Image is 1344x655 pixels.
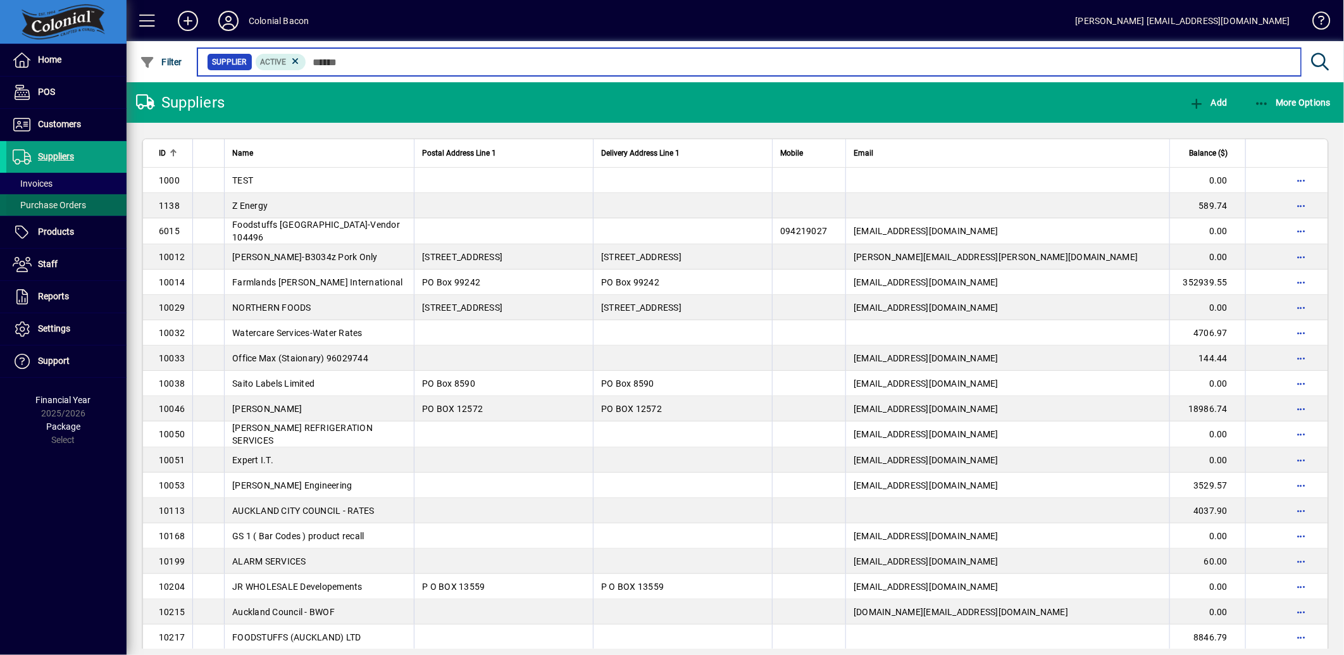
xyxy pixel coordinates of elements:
[261,58,287,66] span: Active
[38,54,61,65] span: Home
[854,277,999,287] span: [EMAIL_ADDRESS][DOMAIN_NAME]
[1303,3,1328,44] a: Knowledge Base
[1291,602,1312,622] button: More options
[854,226,999,236] span: [EMAIL_ADDRESS][DOMAIN_NAME]
[601,378,654,389] span: PO Box 8590
[854,455,999,465] span: [EMAIL_ADDRESS][DOMAIN_NAME]
[232,582,363,592] span: JR WHOLESALE Developements
[854,607,1068,617] span: [DOMAIN_NAME][EMAIL_ADDRESS][DOMAIN_NAME]
[46,421,80,432] span: Package
[159,226,180,236] span: 6015
[1291,297,1312,318] button: More options
[854,378,999,389] span: [EMAIL_ADDRESS][DOMAIN_NAME]
[136,92,225,113] div: Suppliers
[1291,399,1312,419] button: More options
[780,226,827,236] span: 094219027
[601,146,680,160] span: Delivery Address Line 1
[1169,599,1245,625] td: 0.00
[159,146,185,160] div: ID
[232,404,302,414] span: [PERSON_NAME]
[854,531,999,541] span: [EMAIL_ADDRESS][DOMAIN_NAME]
[159,328,185,338] span: 10032
[159,146,166,160] span: ID
[1169,168,1245,193] td: 0.00
[159,277,185,287] span: 10014
[38,227,74,237] span: Products
[1169,371,1245,396] td: 0.00
[232,353,368,363] span: Office Max (Staionary) 96029744
[1291,577,1312,597] button: More options
[38,356,70,366] span: Support
[6,216,127,248] a: Products
[159,201,180,211] span: 1138
[6,173,127,194] a: Invoices
[854,582,999,592] span: [EMAIL_ADDRESS][DOMAIN_NAME]
[601,404,662,414] span: PO BOX 12572
[1169,625,1245,650] td: 8846.79
[159,480,185,490] span: 10053
[1189,97,1227,108] span: Add
[1169,549,1245,574] td: 60.00
[422,277,480,287] span: PO Box 99242
[854,146,1162,160] div: Email
[159,303,185,313] span: 10029
[13,178,53,189] span: Invoices
[232,506,374,516] span: AUCKLAND CITY COUNCIL - RATES
[780,146,838,160] div: Mobile
[601,303,681,313] span: [STREET_ADDRESS]
[1169,320,1245,346] td: 4706.97
[159,175,180,185] span: 1000
[854,353,999,363] span: [EMAIL_ADDRESS][DOMAIN_NAME]
[13,200,86,210] span: Purchase Orders
[232,423,373,446] span: [PERSON_NAME] REFRIGERATION SERVICES
[1169,421,1245,447] td: 0.00
[1291,627,1312,647] button: More options
[1178,146,1239,160] div: Balance ($)
[1291,450,1312,470] button: More options
[1169,346,1245,371] td: 144.44
[232,252,378,262] span: [PERSON_NAME]-B3034z Pork Only
[1291,196,1312,216] button: More options
[854,252,1138,262] span: [PERSON_NAME][EMAIL_ADDRESS][PERSON_NAME][DOMAIN_NAME]
[232,277,402,287] span: Farmlands [PERSON_NAME] International
[168,9,208,32] button: Add
[38,119,81,129] span: Customers
[249,11,309,31] div: Colonial Bacon
[159,378,185,389] span: 10038
[1169,574,1245,599] td: 0.00
[232,480,352,490] span: [PERSON_NAME] Engineering
[601,582,664,592] span: P O BOX 13559
[38,323,70,334] span: Settings
[38,291,69,301] span: Reports
[232,328,363,338] span: Watercare Services-Water Rates
[1291,221,1312,241] button: More options
[1189,146,1228,160] span: Balance ($)
[1169,193,1245,218] td: 589.74
[1291,551,1312,571] button: More options
[854,556,999,566] span: [EMAIL_ADDRESS][DOMAIN_NAME]
[38,259,58,269] span: Staff
[6,249,127,280] a: Staff
[140,57,182,67] span: Filter
[854,480,999,490] span: [EMAIL_ADDRESS][DOMAIN_NAME]
[1291,323,1312,343] button: More options
[159,252,185,262] span: 10012
[232,556,306,566] span: ALARM SERVICES
[256,54,306,70] mat-chip: Activation Status: Active
[159,404,185,414] span: 10046
[422,582,485,592] span: P O BOX 13559
[601,252,681,262] span: [STREET_ADDRESS]
[38,87,55,97] span: POS
[6,194,127,216] a: Purchase Orders
[159,455,185,465] span: 10051
[1291,348,1312,368] button: More options
[232,455,273,465] span: Expert I.T.
[6,281,127,313] a: Reports
[1169,498,1245,523] td: 4037.90
[232,378,314,389] span: Saito Labels Limited
[232,146,253,160] span: Name
[232,201,268,211] span: Z Energy
[159,582,185,592] span: 10204
[422,378,475,389] span: PO Box 8590
[854,303,999,313] span: [EMAIL_ADDRESS][DOMAIN_NAME]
